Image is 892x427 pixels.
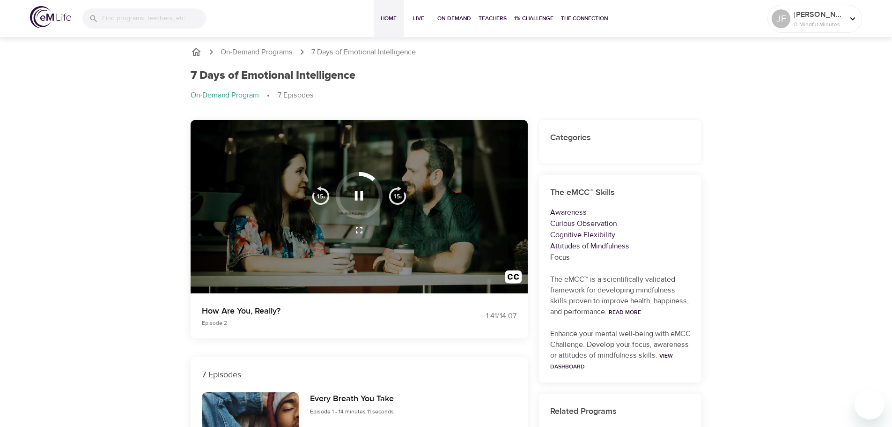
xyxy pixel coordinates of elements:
p: Cognitive Flexibility [550,229,691,240]
h6: The eMCC™ Skills [550,186,691,200]
iframe: Button to launch messaging window [855,390,885,420]
a: Read More [609,308,641,316]
h6: Every Breath You Take [310,392,394,406]
p: Attitudes of Mindfulness [550,240,691,252]
span: Live [407,14,430,23]
span: Teachers [479,14,507,23]
span: Episode 1 - 14 minutes 11 seconds [310,408,394,415]
p: Episode 2 [202,319,435,327]
p: 0 Mindful Minutes [794,20,844,29]
img: 15s_next.svg [388,186,407,205]
p: Enhance your mental well-being with eMCC Challenge. Develop your focus, awareness or attitudes of... [550,329,691,372]
h6: Related Programs [550,405,691,419]
p: Focus [550,252,691,263]
span: 1% Challenge [514,14,553,23]
a: On-Demand Programs [221,47,293,58]
img: logo [30,6,71,28]
span: Home [377,14,400,23]
span: The Connection [561,14,608,23]
p: 7 Episodes [278,90,314,101]
input: Find programs, teachers, etc... [102,8,206,29]
div: JF [772,9,790,28]
nav: breadcrumb [191,90,702,101]
img: 15s_prev.svg [311,186,330,205]
p: 7 Episodes [202,368,516,381]
img: open_caption.svg [505,270,522,288]
h1: 7 Days of Emotional Intelligence [191,69,355,82]
div: 1:41 / 14:07 [446,311,516,322]
h6: Categories [550,131,691,145]
p: The eMCC™ is a scientifically validated framework for developing mindfulness skills proven to imp... [550,274,691,317]
a: View Dashboard [550,352,673,370]
p: [PERSON_NAME] [PERSON_NAME] [794,9,844,20]
button: Transcript/Closed Captions (c) [499,265,528,293]
p: How Are You, Really? [202,305,435,317]
p: 7 Days of Emotional Intelligence [311,47,416,58]
nav: breadcrumb [191,46,702,58]
p: On-Demand Program [191,90,259,101]
span: On-Demand [437,14,471,23]
p: Curious Observation [550,218,691,229]
p: Awareness [550,207,691,218]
